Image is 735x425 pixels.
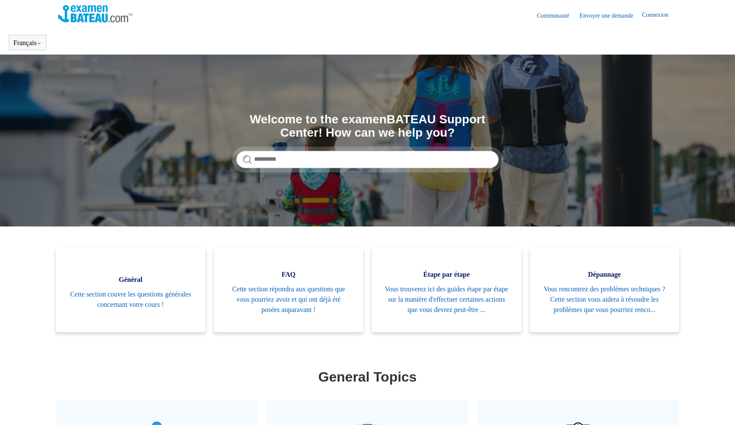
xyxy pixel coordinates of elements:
span: FAQ [227,269,351,280]
span: Dépannage [543,269,667,280]
a: FAQ Cette section répondra aux questions que vous pourriez avoir et qui ont déjà été posées aupar... [214,248,364,332]
span: Cette section répondra aux questions que vous pourriez avoir et qui ont déjà été posées auparavant ! [227,284,351,315]
a: Communauté [537,11,578,20]
a: Connexion [642,10,677,21]
h1: Welcome to the examenBATEAU Support Center! How can we help you? [236,113,499,140]
a: Dépannage Vous rencontrez des problèmes techniques ? Cette section vous aidera à résoudre les pro... [530,248,680,332]
img: Page d’accueil du Centre d’aide Examen Bateau [58,5,132,22]
a: Étape par étape Vous trouverez ici des guides étape par étape sur la manière d'effectuer certaine... [372,248,521,332]
input: Rechercher [236,151,499,168]
span: Vous rencontrez des problèmes techniques ? Cette section vous aidera à résoudre les problèmes que... [543,284,667,315]
a: Général Cette section couvre les questions générales concernant votre cours ! [56,248,205,332]
span: Cette section couvre les questions générales concernant votre cours ! [69,289,193,310]
span: Vous trouverez ici des guides étape par étape sur la manière d'effectuer certaines actions que vo... [385,284,508,315]
a: Envoyer une demande [579,11,642,20]
div: Live chat [706,396,729,419]
button: Français [13,39,42,47]
h1: General Topics [58,367,677,387]
span: Étape par étape [385,269,508,280]
span: Général [69,275,193,285]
